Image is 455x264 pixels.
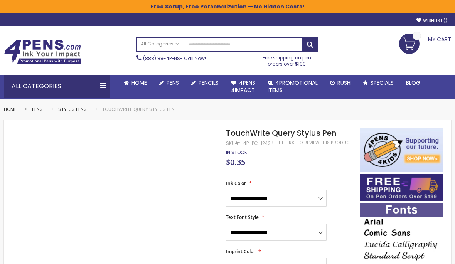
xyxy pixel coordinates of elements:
[406,79,420,87] span: Blog
[102,106,175,113] li: TouchWrite Query Stylus Pen
[271,140,352,146] a: Be the first to review this product
[226,248,255,255] span: Imprint Color
[118,75,153,91] a: Home
[416,18,447,24] a: Wishlist
[324,75,357,91] a: Rush
[141,41,179,47] span: All Categories
[261,75,324,99] a: 4PROMOTIONALITEMS
[199,79,219,87] span: Pencils
[185,75,225,91] a: Pencils
[357,75,400,91] a: Specials
[371,79,394,87] span: Specials
[4,39,81,64] img: 4Pens Custom Pens and Promotional Products
[255,52,318,67] div: Free shipping on pen orders over $199
[226,214,259,220] span: Text Font Style
[153,75,185,91] a: Pens
[268,79,318,94] span: 4PROMOTIONAL ITEMS
[243,140,271,146] div: 4PHPC-1243
[143,55,180,62] a: (888) 88-4PENS
[231,79,255,94] span: 4Pens 4impact
[4,75,110,98] div: All Categories
[337,79,351,87] span: Rush
[167,79,179,87] span: Pens
[360,128,443,172] img: 4pens 4 kids
[226,149,247,156] span: In stock
[32,106,43,113] a: Pens
[131,79,147,87] span: Home
[226,150,247,156] div: Availability
[225,75,261,99] a: 4Pens4impact
[226,128,336,138] span: TouchWrite Query Stylus Pen
[400,75,426,91] a: Blog
[137,38,183,50] a: All Categories
[4,106,17,113] a: Home
[226,157,245,167] span: $0.35
[226,140,240,146] strong: SKU
[58,106,87,113] a: Stylus Pens
[143,55,206,62] span: - Call Now!
[360,174,443,201] img: Free shipping on orders over $199
[226,180,246,187] span: Ink Color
